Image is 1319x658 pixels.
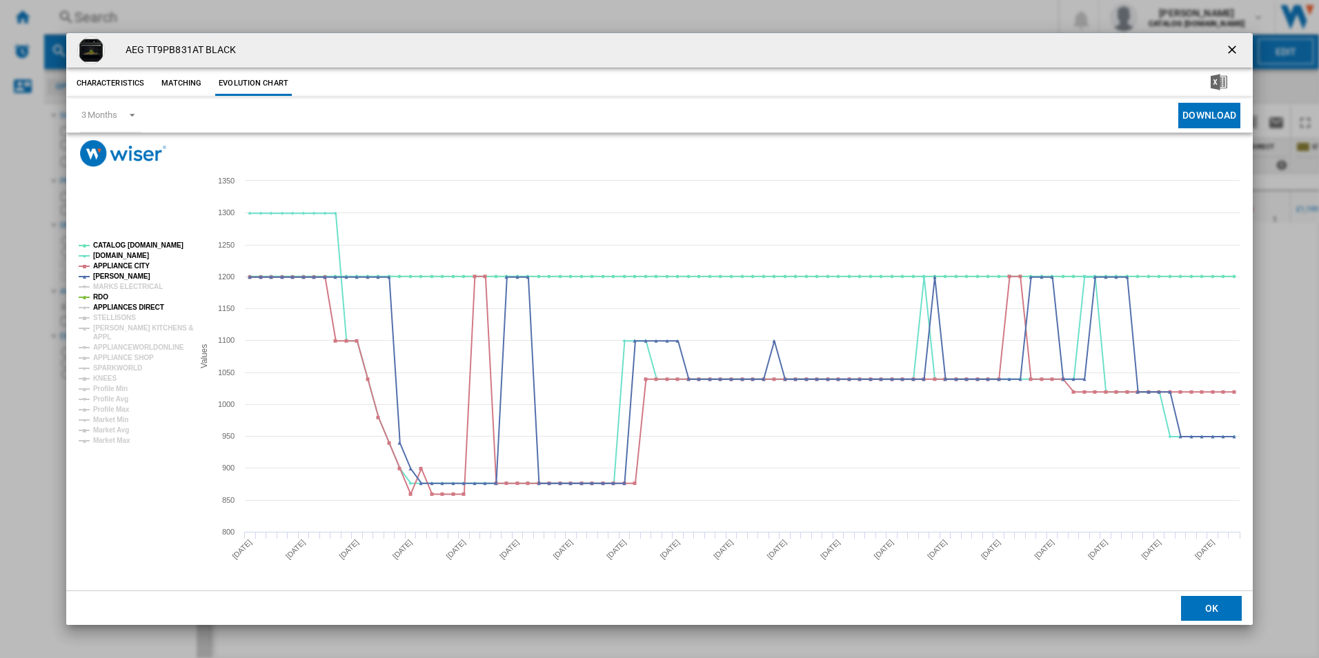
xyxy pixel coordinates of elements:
[658,538,681,561] tspan: [DATE]
[551,538,574,561] tspan: [DATE]
[230,538,253,561] tspan: [DATE]
[218,400,235,408] tspan: 1000
[819,538,842,561] tspan: [DATE]
[218,177,235,185] tspan: 1350
[80,140,166,167] img: logo_wiser_300x94.png
[93,303,164,311] tspan: APPLIANCES DIRECT
[604,538,627,561] tspan: [DATE]
[712,538,735,561] tspan: [DATE]
[93,406,130,413] tspan: Profile Max
[93,324,193,332] tspan: [PERSON_NAME] KITCHENS &
[151,71,212,96] button: Matching
[1225,43,1242,59] ng-md-icon: getI18NText('BUTTONS.CLOSE_DIALOG')
[93,416,128,423] tspan: Market Min
[218,272,235,281] tspan: 1200
[199,344,209,368] tspan: Values
[93,272,150,280] tspan: [PERSON_NAME]
[119,43,237,57] h4: AEG TT9PB831AT BLACK
[218,336,235,344] tspan: 1100
[1086,538,1109,561] tspan: [DATE]
[390,538,413,561] tspan: [DATE]
[284,538,306,561] tspan: [DATE]
[215,71,292,96] button: Evolution chart
[93,333,111,341] tspan: APPL
[979,538,1002,561] tspan: [DATE]
[1033,538,1055,561] tspan: [DATE]
[66,33,1253,626] md-dialog: Product popup
[93,314,136,321] tspan: STELLISONS
[765,538,788,561] tspan: [DATE]
[93,252,149,259] tspan: [DOMAIN_NAME]
[222,496,235,504] tspan: 850
[93,283,163,290] tspan: MARKS ELECTRICAL
[93,293,108,301] tspan: RDO
[73,71,148,96] button: Characteristics
[1211,74,1227,90] img: excel-24x24.png
[93,354,154,361] tspan: APPLIANCE SHOP
[93,437,130,444] tspan: Market Max
[77,37,105,64] img: aeg_tt9pb831at_1361744_34-0100-0296.png
[218,304,235,312] tspan: 1150
[1178,103,1240,128] button: Download
[218,368,235,377] tspan: 1050
[222,528,235,536] tspan: 800
[1220,37,1247,64] button: getI18NText('BUTTONS.CLOSE_DIALOG')
[337,538,360,561] tspan: [DATE]
[218,241,235,249] tspan: 1250
[81,110,117,120] div: 3 Months
[1193,538,1216,561] tspan: [DATE]
[926,538,949,561] tspan: [DATE]
[93,395,128,403] tspan: Profile Avg
[93,241,184,249] tspan: CATALOG [DOMAIN_NAME]
[93,262,150,270] tspan: APPLIANCE CITY
[872,538,895,561] tspan: [DATE]
[1189,71,1249,96] button: Download in Excel
[222,463,235,472] tspan: 900
[1181,596,1242,621] button: OK
[1140,538,1162,561] tspan: [DATE]
[222,432,235,440] tspan: 950
[93,364,142,372] tspan: SPARKWORLD
[93,385,128,392] tspan: Profile Min
[93,375,117,382] tspan: KNEES
[497,538,520,561] tspan: [DATE]
[93,426,129,434] tspan: Market Avg
[218,208,235,217] tspan: 1300
[444,538,467,561] tspan: [DATE]
[93,343,184,351] tspan: APPLIANCEWORLDONLINE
